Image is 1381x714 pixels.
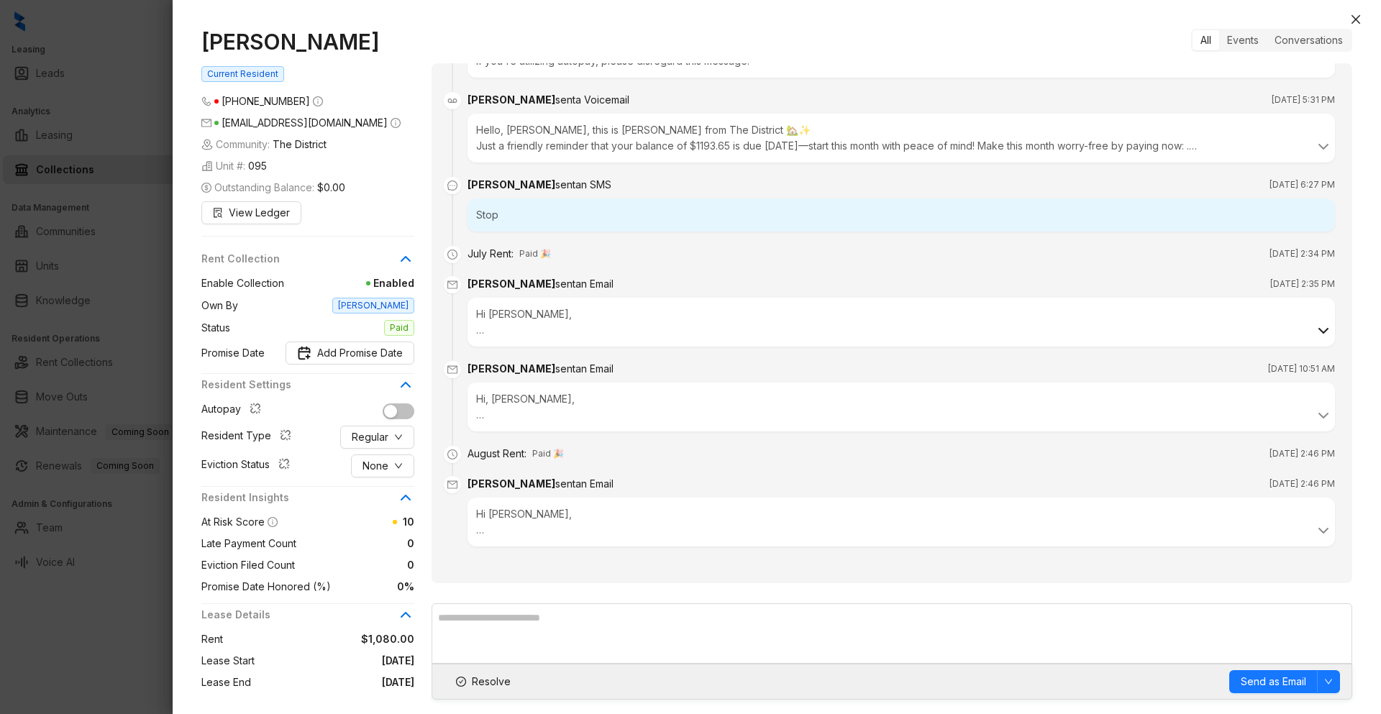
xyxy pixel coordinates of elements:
div: Eviction Status [201,457,296,475]
span: 0% [331,579,414,595]
img: Voicemail Icon [444,92,461,109]
span: The District [273,137,327,152]
button: View Ledger [201,201,301,224]
span: Current Resident [201,66,284,82]
div: Hi, [PERSON_NAME], This is [PERSON_NAME] from The District 🏡✨ Just a friendly reminder that your ... [476,391,1326,423]
span: Lease Start [201,653,255,669]
span: info-circle [313,96,323,106]
span: down [394,433,403,441]
span: Unit #: [201,158,267,174]
span: Paid 🎉 [519,247,551,261]
span: sent an Email [555,477,614,490]
span: file-search [213,208,223,218]
span: Eviction Filed Count [201,557,295,573]
span: Lease Details [201,607,397,623]
span: B2 2 Bedroom 2 Bath [233,696,414,712]
button: Close [1347,11,1364,28]
span: sent a Voicemail [555,93,629,106]
div: Hello, [PERSON_NAME], this is [PERSON_NAME] from The District 🏡✨ Just a friendly reminder that yo... [476,122,1326,154]
div: [PERSON_NAME] [468,476,614,492]
div: Stop [468,198,1335,232]
span: [DATE] 10:51 AM [1268,362,1335,376]
div: July Rent : [468,246,514,262]
div: Resident Type [201,428,297,447]
span: message [444,177,461,194]
div: Hi [PERSON_NAME], We're happy to confirm that we've received your payment for your monthly balanc... [476,306,1326,338]
span: [DATE] 2:35 PM [1270,277,1335,291]
button: Resolve [444,670,523,693]
span: At Risk Score [201,516,265,528]
span: down [394,462,403,470]
button: Send as Email [1229,670,1318,693]
span: View Ledger [229,205,290,221]
div: Resident Settings [201,377,414,401]
span: Own By [201,298,238,313]
span: Status [201,320,230,336]
span: Enabled [284,275,414,291]
span: [DATE] 2:46 PM [1270,477,1335,491]
img: Promise Date [297,346,311,360]
span: info-circle [391,118,401,128]
span: mail [444,476,461,493]
span: [DATE] [251,674,414,690]
span: Community: [201,137,327,152]
span: Rent [201,631,223,647]
span: [DATE] 6:27 PM [1270,178,1335,192]
span: Regular [352,429,388,445]
span: sent an Email [555,362,614,375]
img: building-icon [201,139,213,150]
div: [PERSON_NAME] [468,361,614,377]
div: All [1193,30,1219,50]
span: Rent Collection [201,251,397,267]
span: sent an Email [555,278,614,290]
span: mail [444,276,461,293]
span: mail [201,118,211,128]
div: Events [1219,30,1267,50]
span: Outstanding Balance: [201,180,345,196]
span: clock-circle [444,446,461,463]
span: 095 [248,158,267,174]
button: Promise DateAdd Promise Date [286,342,414,365]
span: None [363,458,388,474]
span: [EMAIL_ADDRESS][DOMAIN_NAME] [222,116,388,129]
div: [PERSON_NAME] [468,177,611,193]
span: [PERSON_NAME] [332,298,414,313]
span: [DATE] 2:46 PM [1270,447,1335,461]
span: clock-circle [444,246,461,263]
span: Send as Email [1241,674,1306,690]
span: 10 [403,516,414,528]
span: Paid 🎉 [532,447,564,461]
div: Lease Details [201,607,414,631]
img: building-icon [201,160,213,172]
span: mail [444,361,461,378]
button: Nonedown [351,454,414,477]
span: Add Promise Date [317,345,403,361]
span: Late Payment Count [201,536,296,551]
div: Resident Insights [201,490,414,514]
span: Resident Settings [201,377,397,393]
div: [PERSON_NAME] [468,276,614,292]
span: $0.00 [317,180,345,196]
span: Promise Date [201,345,265,361]
span: 0 [296,536,414,551]
span: Enable Collection [201,275,284,291]
span: Promise Date Honored (%) [201,579,331,595]
div: Conversations [1267,30,1351,50]
span: $1,080.00 [223,631,414,647]
span: Layout [201,696,233,712]
span: 0 [295,557,414,573]
button: Regulardown [340,426,414,449]
div: Hi [PERSON_NAME], We're happy to confirm that we've received your payment for your monthly balanc... [476,506,1326,538]
div: [PERSON_NAME] [468,92,629,108]
h1: [PERSON_NAME] [201,29,414,55]
span: check-circle [456,677,466,687]
span: [DATE] 5:31 PM [1272,93,1335,107]
div: segmented control [1191,29,1352,52]
span: Lease End [201,674,251,690]
span: Resolve [472,674,511,690]
span: sent an SMS [555,178,611,191]
span: [PHONE_NUMBER] [222,95,310,107]
span: close [1350,14,1362,25]
span: [DATE] [255,653,414,669]
span: [DATE] 2:34 PM [1270,247,1335,261]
